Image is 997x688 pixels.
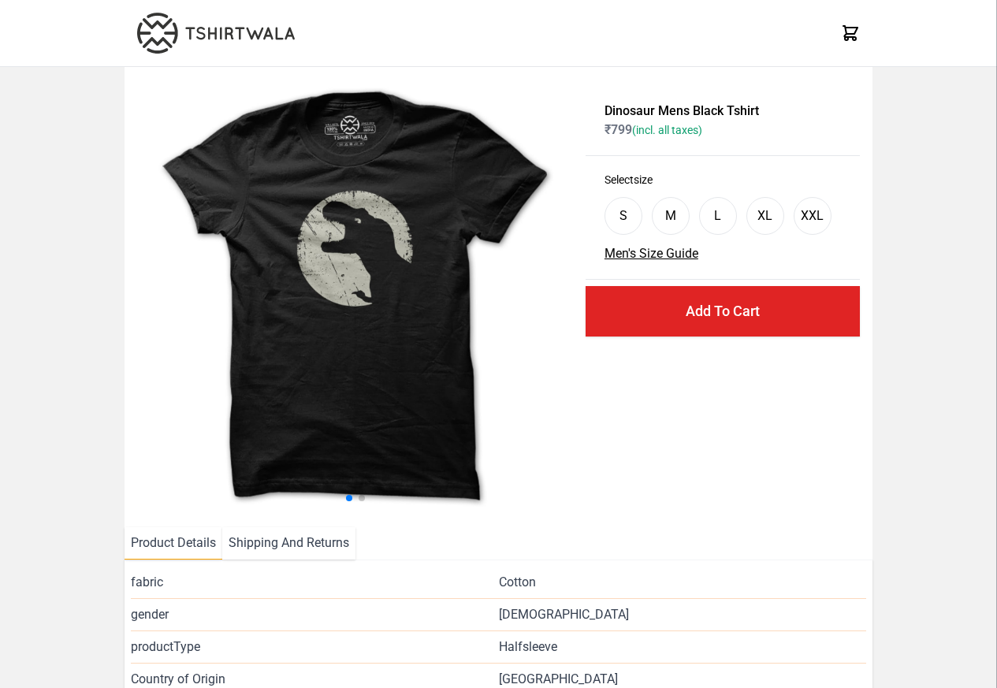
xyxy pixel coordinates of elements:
div: XL [757,206,772,225]
h1: Dinosaur Mens Black Tshirt [605,102,841,121]
h3: Select size [605,172,841,188]
span: [DEMOGRAPHIC_DATA] [499,605,629,624]
li: Product Details [125,527,222,560]
span: ₹ 799 [605,122,702,137]
span: (incl. all taxes) [632,124,702,136]
div: S [619,206,627,225]
div: XXL [801,206,824,225]
span: productType [131,638,498,656]
span: Halfsleeve [499,638,557,656]
div: M [665,206,676,225]
div: L [714,206,721,225]
img: dinosaur.jpg [137,80,573,515]
span: fabric [131,573,498,592]
span: gender [131,605,498,624]
li: Shipping And Returns [222,527,355,560]
button: Men's Size Guide [605,244,698,263]
span: Cotton [499,573,536,592]
button: Add To Cart [586,286,860,337]
img: TW-LOGO-400-104.png [137,13,295,54]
